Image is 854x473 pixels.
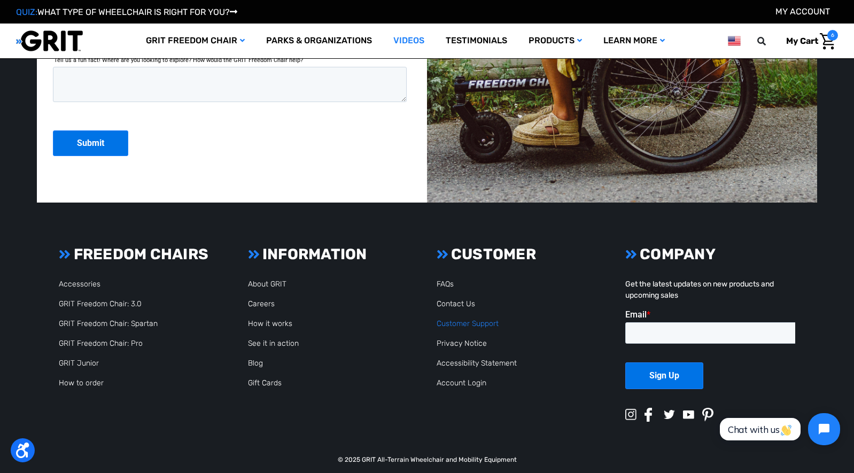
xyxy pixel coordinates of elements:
a: Careers [248,299,275,308]
a: GRIT Junior [59,359,99,368]
iframe: Form 0 [625,309,795,398]
img: Cart [820,33,835,50]
span: QUIZ: [16,7,37,17]
img: us.png [728,34,741,48]
h3: CUSTOMER [437,245,607,263]
a: QUIZ:WHAT TYPE OF WHEELCHAIR IS RIGHT FOR YOU? [16,7,237,17]
a: Videos [383,24,435,58]
span: Phone Number [179,44,237,54]
h3: FREEDOM CHAIRS [59,245,229,263]
a: GRIT Freedom Chair [135,24,255,58]
img: facebook [645,408,653,422]
img: youtube [683,410,694,419]
input: Search [762,30,778,52]
a: Account Login [437,378,486,387]
a: Products [518,24,593,58]
img: twitter [664,410,675,419]
a: Accessibility Statement [437,359,517,368]
img: instagram [625,409,636,420]
a: Learn More [593,24,676,58]
iframe: Tidio Chat [708,404,849,454]
p: © 2025 GRIT All-Terrain Wheelchair and Mobility Equipment [53,455,801,464]
a: GRIT Freedom Chair: 3.0 [59,299,142,308]
a: Testimonials [435,24,518,58]
h3: COMPANY [625,245,795,263]
a: See it in action [248,339,299,348]
h3: INFORMATION [248,245,418,263]
p: Get the latest updates on new products and upcoming sales [625,278,795,301]
span: My Cart [786,36,818,46]
a: Accessories [59,280,100,289]
a: Parks & Organizations [255,24,383,58]
a: Privacy Notice [437,339,487,348]
a: GRIT Freedom Chair: Spartan [59,319,158,328]
span: 6 [827,30,838,41]
a: Gift Cards [248,378,282,387]
a: Customer Support [437,319,499,328]
a: Contact Us [437,299,475,308]
a: Blog [248,359,263,368]
a: Cart with 6 items [778,30,838,52]
img: pinterest [702,408,713,422]
a: About GRIT [248,280,286,289]
a: GRIT Freedom Chair: Pro [59,339,143,348]
img: GRIT All-Terrain Wheelchair and Mobility Equipment [16,30,83,52]
a: FAQs [437,280,454,289]
a: How it works [248,319,292,328]
a: Account [775,6,830,17]
a: How to order [59,378,104,387]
